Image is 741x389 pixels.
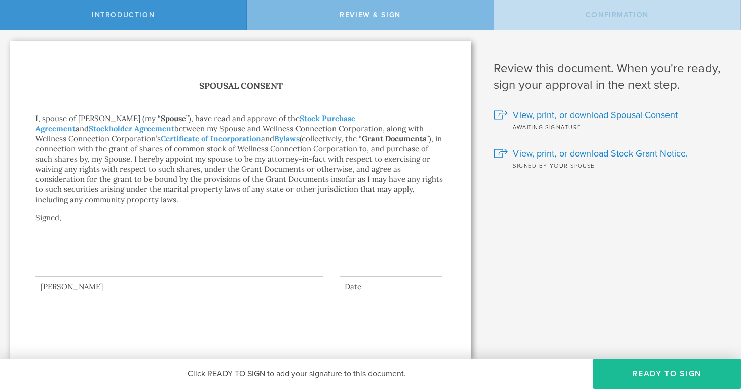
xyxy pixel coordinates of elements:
p: Signed, [35,213,446,243]
h1: Spousal Consent [35,79,446,93]
div: Signed by your spouse [494,160,726,170]
span: View, print, or download Spousal Consent [513,108,678,122]
span: Click READY TO SIGN to add your signature to this document. [188,369,406,379]
span: Review & Sign [340,11,401,19]
strong: Spouse [161,113,186,123]
div: Awaiting signature [494,122,726,132]
p: I, spouse of [PERSON_NAME] (my “ ”), have read and approve of the and between my Spouse and Welln... [35,113,446,205]
button: Ready to Sign [593,359,741,389]
a: Stockholder Agreement [89,124,174,133]
div: Date [340,282,442,292]
span: Confirmation [586,11,649,19]
iframe: Chat Widget [690,310,741,359]
a: Stock Purchase Agreement [35,113,355,133]
span: Introduction [92,11,155,19]
a: Certificate of Incorporation [161,134,261,143]
a: Bylaws [274,134,300,143]
span: View, print, or download Stock Grant Notice. [513,147,688,160]
strong: Grant Documents [362,134,426,143]
h1: Review this document. When you're ready, sign your approval in the next step. [494,61,726,93]
div: [PERSON_NAME] [35,282,323,292]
